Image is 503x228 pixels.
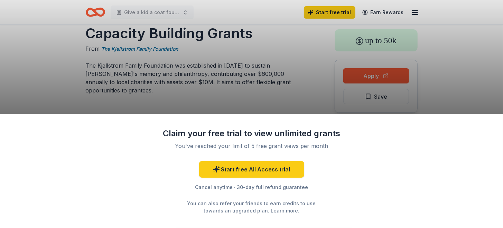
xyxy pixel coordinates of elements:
[199,161,304,178] a: Start free All Access trial
[162,128,342,139] div: Claim your free trial to view unlimited grants
[162,183,342,191] div: Cancel anytime · 30-day full refund guarantee
[170,142,333,150] div: You've reached your limit of 5 free grant views per month
[181,200,322,214] div: You can also refer your friends to earn credits to use towards an upgraded plan. .
[271,207,298,214] a: Learn more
